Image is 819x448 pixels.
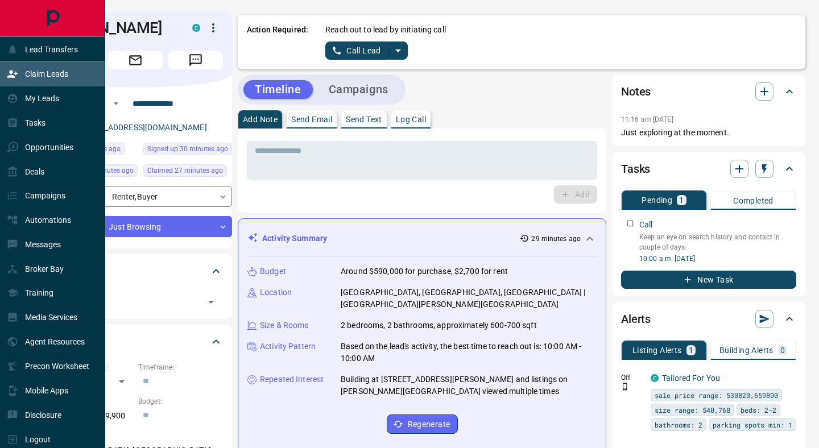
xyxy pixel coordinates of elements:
h1: [PERSON_NAME] [48,19,175,37]
span: Message [168,51,223,69]
h2: Notes [621,82,651,101]
p: Repeated Interest [260,374,324,385]
button: Campaigns [317,80,400,99]
div: Notes [621,78,796,105]
button: Call Lead [325,42,388,60]
p: Log Call [396,115,426,123]
a: Tailored For You [662,374,720,383]
p: Building at [STREET_ADDRESS][PERSON_NAME] and listings on [PERSON_NAME][GEOGRAPHIC_DATA] viewed m... [341,374,597,397]
p: Around $590,000 for purchase, $2,700 for rent [341,266,508,277]
p: Reach out to lead by initiating call [325,24,446,36]
div: Tags [48,258,223,285]
div: Renter , Buyer [48,186,232,207]
div: Just Browsing [48,216,232,237]
span: Email [108,51,163,69]
p: 11:16 am [DATE] [621,115,673,123]
span: bathrooms: 2 [655,419,702,430]
button: Regenerate [387,414,458,434]
p: 1 [679,196,684,204]
p: Building Alerts [719,346,773,354]
p: Based on the lead's activity, the best time to reach out is: 10:00 AM - 10:00 AM [341,341,597,364]
p: Areas Searched: [48,431,223,441]
a: [EMAIL_ADDRESS][DOMAIN_NAME] [78,123,207,132]
p: 2 bedrooms, 2 bathrooms, approximately 600-700 sqft [341,320,537,331]
span: Signed up 30 minutes ago [147,143,228,155]
div: condos.ca [192,24,200,32]
p: Add Note [243,115,278,123]
p: Action Required: [247,24,308,60]
h2: Alerts [621,310,651,328]
div: split button [325,42,408,60]
button: Open [109,97,123,110]
p: Budget: [138,396,223,406]
button: New Task [621,271,796,289]
div: Mon Sep 15 2025 [143,164,232,180]
div: Criteria [48,328,223,355]
span: Claimed 27 minutes ago [147,165,223,176]
p: Pending [642,196,672,204]
p: Send Email [291,115,332,123]
p: Listing Alerts [632,346,682,354]
p: Off [621,372,644,383]
button: Open [203,294,219,310]
div: Activity Summary29 minutes ago [247,228,597,249]
p: Send Text [346,115,382,123]
button: Timeline [243,80,313,99]
p: Just exploring at the moment. [621,127,796,139]
span: beds: 2-2 [741,404,776,416]
p: [GEOGRAPHIC_DATA], [GEOGRAPHIC_DATA], [GEOGRAPHIC_DATA] | [GEOGRAPHIC_DATA][PERSON_NAME][GEOGRAPH... [341,287,597,310]
span: sale price range: 530820,659890 [655,389,778,401]
div: condos.ca [651,374,659,382]
p: Budget [260,266,286,277]
p: Keep an eye on search history and contact in couple of days. [639,232,796,252]
p: Location [260,287,292,298]
p: 1 [689,346,693,354]
p: 0 [780,346,785,354]
span: parking spots min: 1 [713,419,792,430]
div: Alerts [621,305,796,333]
p: Completed [733,197,773,205]
p: Timeframe: [138,362,223,372]
p: 10:00 a.m. [DATE] [639,254,796,264]
p: Activity Summary [262,233,327,244]
p: 29 minutes ago [531,234,581,244]
p: Size & Rooms [260,320,309,331]
p: Activity Pattern [260,341,316,352]
div: Tasks [621,155,796,182]
span: size range: 540,768 [655,404,730,416]
svg: Push Notification Only [621,383,629,391]
h2: Tasks [621,160,650,178]
div: Mon Sep 15 2025 [143,143,232,159]
p: Call [639,219,653,231]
